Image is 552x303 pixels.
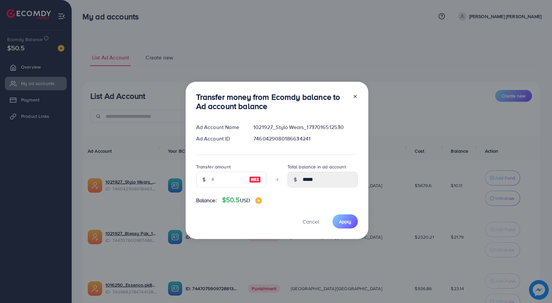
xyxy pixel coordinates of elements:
[196,92,347,111] h3: Transfer money from Ecomdy balance to Ad account balance
[196,197,217,204] span: Balance:
[333,214,358,228] button: Apply
[222,196,262,204] h4: $50.5
[294,214,327,228] button: Cancel
[255,197,262,204] img: image
[287,163,346,170] label: Total balance in ad account
[248,135,363,142] div: 7460429080186634241
[191,135,248,142] div: Ad Account ID
[196,163,231,170] label: Transfer amount
[191,123,248,131] div: Ad Account Name
[249,176,261,184] img: image
[240,197,250,204] span: USD
[339,218,351,225] span: Apply
[303,218,319,225] span: Cancel
[248,123,363,131] div: 1021927_Stylo Wears_1737016512530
